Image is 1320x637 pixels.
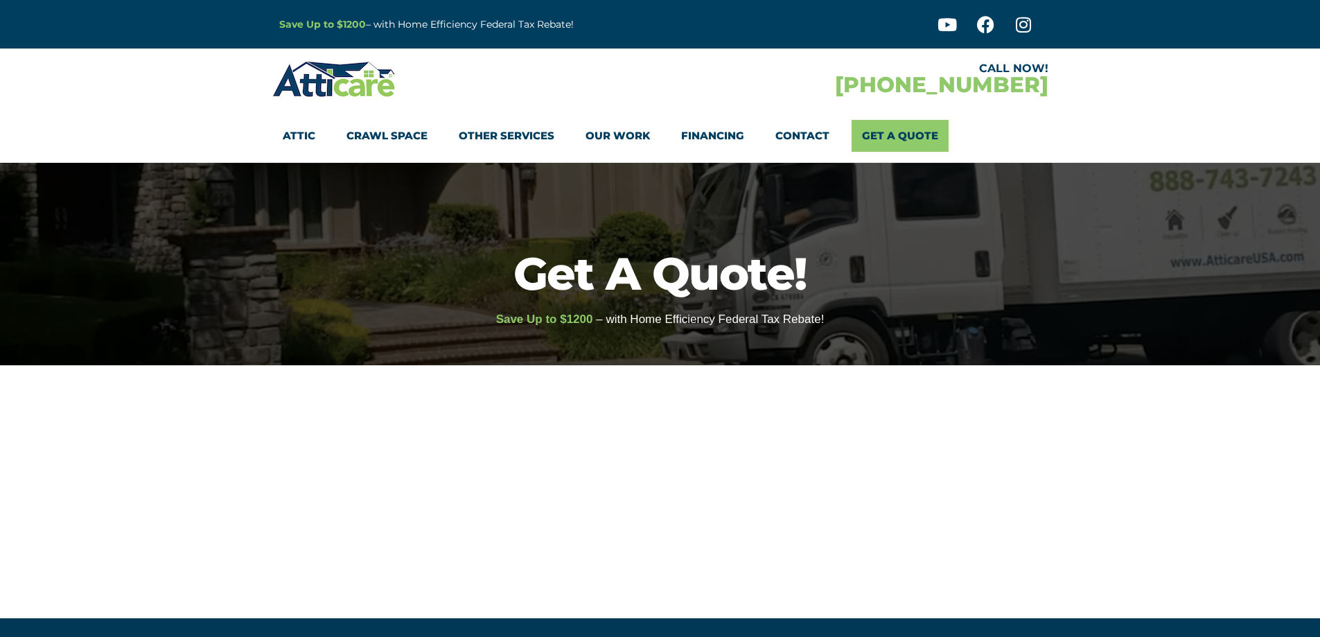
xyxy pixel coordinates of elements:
a: Crawl Space [346,120,428,152]
a: Save Up to $1200 [279,18,366,30]
div: CALL NOW! [660,63,1048,74]
a: Attic [283,120,315,152]
a: Our Work [586,120,650,152]
a: Financing [681,120,744,152]
span: – with Home Efficiency Federal Tax Rebate! [596,313,824,326]
h1: Get A Quote! [7,251,1313,296]
a: Contact [775,120,829,152]
p: – with Home Efficiency Federal Tax Rebate! [279,17,728,33]
nav: Menu [283,120,1038,152]
a: Get A Quote [852,120,949,152]
span: Save Up to $1200 [496,313,593,326]
a: Other Services [459,120,554,152]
